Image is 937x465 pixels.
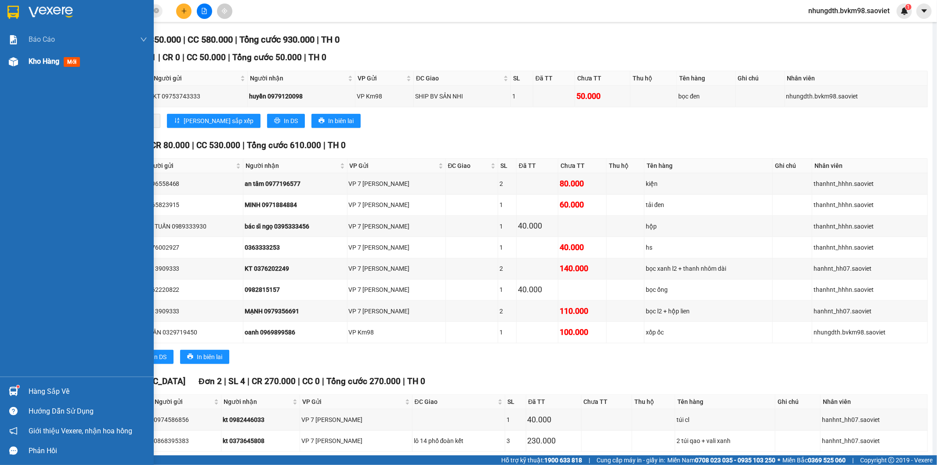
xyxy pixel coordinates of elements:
th: Tên hàng [644,159,773,173]
span: VP Gửi [358,73,405,83]
div: an tâm 0977196577 [245,179,345,189]
th: Chưa TT [575,71,630,86]
td: VP 7 Phạm Văn Đồng [300,409,412,430]
img: icon-new-feature [901,7,908,15]
button: aim [217,4,232,19]
div: 1 [499,200,514,210]
div: 0868395383 [154,436,220,446]
span: CR 350.000 [136,34,181,45]
div: VP Km98 [349,327,444,337]
th: Chưa TT [558,159,607,173]
td: VP Km98 [347,322,446,343]
span: Cung cấp máy in - giấy in: [597,455,665,465]
div: 80.000 [560,178,605,190]
div: 0976002927 [145,243,242,252]
span: close-circle [154,8,159,13]
div: Hàng sắp về [29,385,147,398]
span: Kho hàng [29,57,59,65]
div: 1 [512,91,532,101]
div: kt 0373645808 [223,436,298,446]
sup: 1 [905,4,912,10]
div: 50.000 [576,90,629,102]
th: Đã TT [526,395,582,409]
div: thanhnt_hhhn.saoviet [814,222,926,231]
div: 0813909333 [145,306,242,316]
div: tải đen [646,200,771,210]
div: thanhnt_hhhn.saoviet [814,285,926,294]
div: 110.000 [560,305,605,317]
button: printerIn biên lai [180,350,229,364]
th: Thu hộ [632,395,675,409]
span: Miền Nam [667,455,775,465]
span: Giới thiệu Vexere, nhận hoa hồng [29,425,132,436]
div: 3 [506,436,524,446]
span: Miền Bắc [782,455,846,465]
span: printer [274,117,280,124]
span: | [403,376,405,386]
td: VP 7 Phạm Văn Đồng [347,195,446,216]
div: bọc đen [678,91,734,101]
span: plus [181,8,187,14]
th: SL [505,395,526,409]
span: SL 4 [228,376,245,386]
div: VP 7 [PERSON_NAME] [349,285,444,294]
span: file-add [201,8,207,14]
div: bọc xanh l2 + thanh nhôm dài [646,264,771,273]
span: printer [187,353,193,360]
div: 140.000 [560,262,605,275]
span: mới [64,57,80,67]
span: ĐC Giao [448,161,489,171]
div: hanhnt_hh07.saoviet [822,436,926,446]
div: thanhnt_hhhn.saoviet [814,200,926,210]
div: VP 7 [PERSON_NAME] [301,415,411,425]
span: Hỗ trợ kỹ thuật: [501,455,582,465]
strong: 0369 525 060 [808,457,846,464]
th: Ghi chú [736,71,785,86]
div: VP 7 [PERSON_NAME] [349,200,444,210]
div: 2 [499,179,514,189]
span: ĐC Giao [416,73,502,83]
button: printerIn biên lai [311,114,361,128]
span: notification [9,427,18,435]
div: hanhnt_hh07.saoviet [814,306,926,316]
div: 40.000 [528,414,580,426]
span: In biên lai [328,116,354,126]
div: huyền 0979120098 [249,91,354,101]
span: In biên lai [197,352,222,362]
div: SHIP BV SẢN NHI [415,91,509,101]
th: Đã TT [517,159,558,173]
span: CC 530.000 [196,140,240,150]
span: Tổng cước 610.000 [247,140,321,150]
span: close-circle [154,7,159,15]
span: CC 580.000 [188,34,233,45]
span: | [304,52,306,62]
span: | [322,376,324,386]
div: QUÂN 0329719450 [145,327,242,337]
button: sort-ascending[PERSON_NAME] sắp xếp [167,114,260,128]
div: 0865823915 [145,200,242,210]
div: hộp [646,222,771,231]
span: VP Gửi [302,397,403,407]
span: | [228,52,230,62]
span: CR 80.000 [151,140,190,150]
th: Thu hộ [630,71,677,86]
span: down [140,36,147,43]
span: | [852,455,854,465]
div: 40.000 [518,220,557,232]
div: oanh 0969899586 [245,327,345,337]
div: 230.000 [528,435,580,447]
th: Nhân viên [812,159,927,173]
span: | [242,140,245,150]
div: 40.000 [518,283,557,296]
div: EM TUẤN 0989333930 [145,222,242,231]
div: hanhnt_hh07.saoviet [822,415,926,425]
button: caret-down [916,4,932,19]
div: xốp ốc [646,327,771,337]
th: Nhân viên [821,395,927,409]
span: ĐC Giao [415,397,496,407]
div: 1 [506,415,524,425]
span: | [589,455,590,465]
div: bọc l2 + hộp lien [646,306,771,316]
div: 1 [499,222,514,231]
div: thanhnt_hhhn.saoviet [814,243,926,252]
